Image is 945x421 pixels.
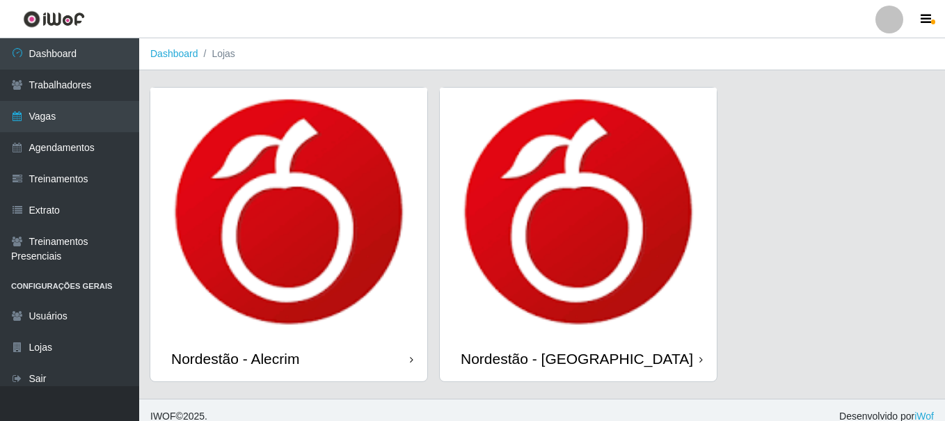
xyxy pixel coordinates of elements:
[23,10,85,28] img: CoreUI Logo
[171,350,299,367] div: Nordestão - Alecrim
[139,38,945,70] nav: breadcrumb
[440,88,717,336] img: cardImg
[150,88,427,336] img: cardImg
[198,47,235,61] li: Lojas
[150,48,198,59] a: Dashboard
[461,350,693,367] div: Nordestão - [GEOGRAPHIC_DATA]
[440,88,717,381] a: Nordestão - [GEOGRAPHIC_DATA]
[150,88,427,381] a: Nordestão - Alecrim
